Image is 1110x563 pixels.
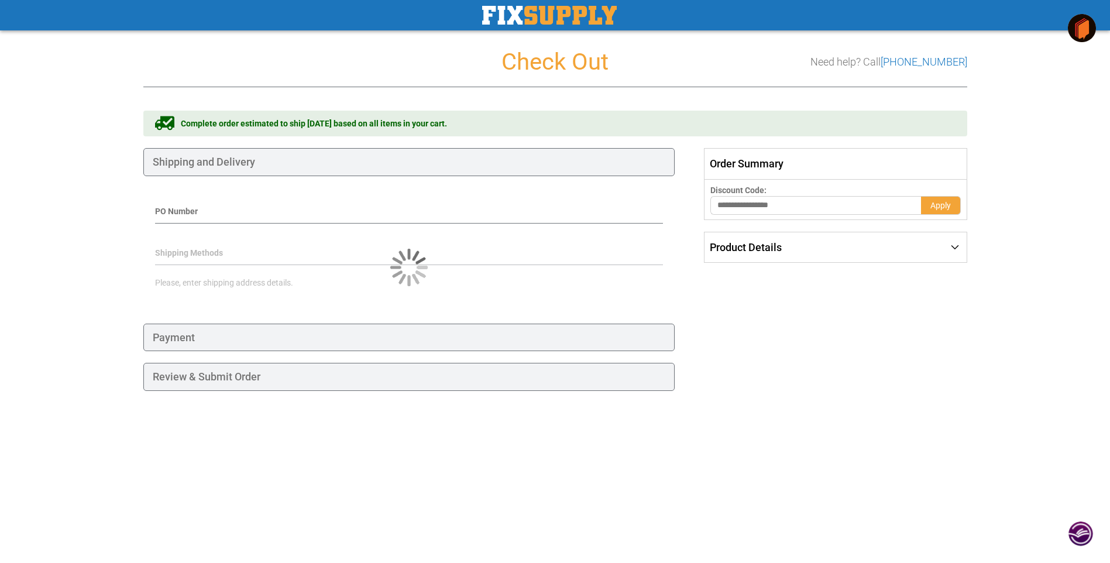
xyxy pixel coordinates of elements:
[143,324,675,352] div: Payment
[810,56,967,68] h3: Need help? Call
[710,186,767,195] span: Discount Code:
[390,249,428,286] img: Loading...
[881,56,967,68] a: [PHONE_NUMBER]
[482,6,617,25] img: Fix Industrial Supply
[710,241,782,253] span: Product Details
[143,363,675,391] div: Review & Submit Order
[155,205,664,224] div: PO Number
[482,6,617,25] a: store logo
[181,118,447,129] span: Complete order estimated to ship [DATE] based on all items in your cart.
[921,196,961,215] button: Apply
[930,201,951,210] span: Apply
[143,49,967,75] h1: Check Out
[143,148,675,176] div: Shipping and Delivery
[704,148,967,180] span: Order Summary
